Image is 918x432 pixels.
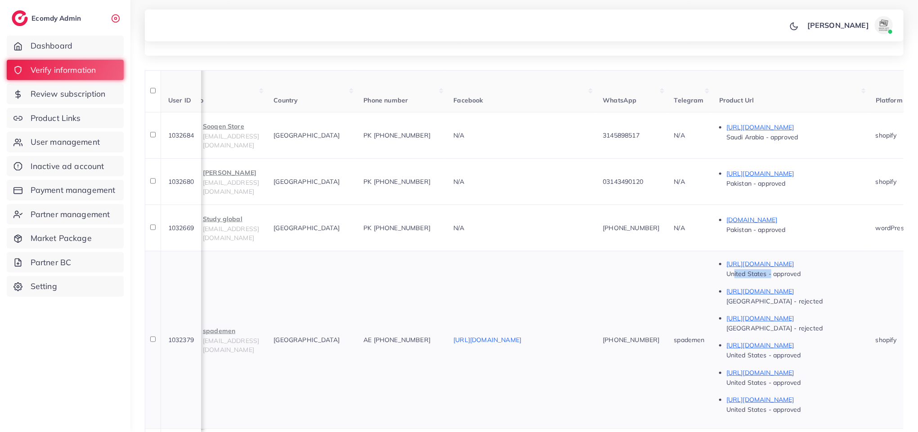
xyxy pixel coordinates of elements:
[31,160,104,172] span: Inactive ad account
[168,224,194,232] span: 1032669
[726,133,798,141] span: Saudi Arabia - approved
[176,167,259,196] a: [PERSON_NAME][EMAIL_ADDRESS][DOMAIN_NAME]
[12,10,83,26] a: logoEcomdy Admin
[674,96,704,104] span: Telegram
[31,136,100,148] span: User management
[273,178,340,186] span: [GEOGRAPHIC_DATA]
[7,132,124,152] a: User management
[7,156,124,177] a: Inactive ad account
[674,131,685,139] span: N/A
[168,178,194,186] span: 1032680
[203,121,259,132] p: Sooqen Store
[603,336,659,344] span: [PHONE_NUMBER]
[603,96,636,104] span: WhatsApp
[203,214,259,224] p: Study global
[726,379,801,387] span: United States - approved
[876,178,897,186] span: shopify
[726,367,861,378] p: [URL][DOMAIN_NAME]
[726,270,801,278] span: United States - approved
[603,224,659,232] span: [PHONE_NUMBER]
[273,336,340,344] span: [GEOGRAPHIC_DATA]
[726,394,861,405] p: [URL][DOMAIN_NAME]
[203,167,259,178] p: [PERSON_NAME]
[203,337,259,354] span: [EMAIL_ADDRESS][DOMAIN_NAME]
[726,226,786,234] span: Pakistan - approved
[674,178,685,186] span: N/A
[7,228,124,249] a: Market Package
[7,60,124,80] a: Verify information
[875,16,893,34] img: avatar
[876,224,907,232] span: wordPress
[31,14,83,22] h2: Ecomdy Admin
[31,88,106,100] span: Review subscription
[7,36,124,56] a: Dashboard
[31,112,81,124] span: Product Links
[7,204,124,225] a: Partner management
[807,20,869,31] p: [PERSON_NAME]
[726,313,861,324] p: [URL][DOMAIN_NAME]
[802,16,896,34] a: [PERSON_NAME]avatar
[7,108,124,129] a: Product Links
[453,178,464,186] span: N/A
[726,168,861,179] p: [URL][DOMAIN_NAME]
[273,224,340,232] span: [GEOGRAPHIC_DATA]
[168,336,194,344] span: 1032379
[363,131,430,139] span: PK [PHONE_NUMBER]
[726,351,801,359] span: United States - approved
[674,224,685,232] span: N/A
[876,336,897,344] span: shopify
[876,131,897,139] span: shopify
[7,252,124,273] a: Partner BC
[176,214,259,243] a: Study global[EMAIL_ADDRESS][DOMAIN_NAME]
[726,214,861,225] p: [DOMAIN_NAME]
[12,10,28,26] img: logo
[719,96,754,104] span: Product Url
[726,340,861,351] p: [URL][DOMAIN_NAME]
[603,131,640,139] span: 3145898517
[726,286,861,297] p: [URL][DOMAIN_NAME]
[203,132,259,149] span: [EMAIL_ADDRESS][DOMAIN_NAME]
[176,121,259,150] a: Sooqen Store[EMAIL_ADDRESS][DOMAIN_NAME]
[7,84,124,104] a: Review subscription
[176,325,259,355] a: spademen[EMAIL_ADDRESS][DOMAIN_NAME]
[876,96,903,104] span: Platform
[7,180,124,200] a: Payment management
[31,64,96,76] span: Verify information
[203,325,259,336] p: spademen
[726,324,823,332] span: [GEOGRAPHIC_DATA] - rejected
[168,131,194,139] span: 1032684
[31,281,57,292] span: Setting
[31,257,72,268] span: Partner BC
[363,224,430,232] span: PK [PHONE_NUMBER]
[603,178,643,186] span: 03143490120
[453,336,521,344] a: [URL][DOMAIN_NAME]
[31,232,92,244] span: Market Package
[363,178,430,186] span: PK [PHONE_NUMBER]
[726,405,801,414] span: United States - approved
[31,40,72,52] span: Dashboard
[453,131,464,139] span: N/A
[726,297,823,305] span: [GEOGRAPHIC_DATA] - rejected
[7,276,124,297] a: Setting
[363,96,408,104] span: Phone number
[273,96,298,104] span: Country
[726,258,861,269] p: [URL][DOMAIN_NAME]
[31,184,116,196] span: Payment management
[453,96,483,104] span: Facebook
[273,131,340,139] span: [GEOGRAPHIC_DATA]
[453,224,464,232] span: N/A
[674,336,705,344] span: spademen
[726,122,861,133] p: [URL][DOMAIN_NAME]
[31,209,110,220] span: Partner management
[363,336,430,344] span: AE [PHONE_NUMBER]
[726,179,786,187] span: Pakistan - approved
[168,96,191,104] span: User ID
[203,178,259,196] span: [EMAIL_ADDRESS][DOMAIN_NAME]
[203,225,259,242] span: [EMAIL_ADDRESS][DOMAIN_NAME]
